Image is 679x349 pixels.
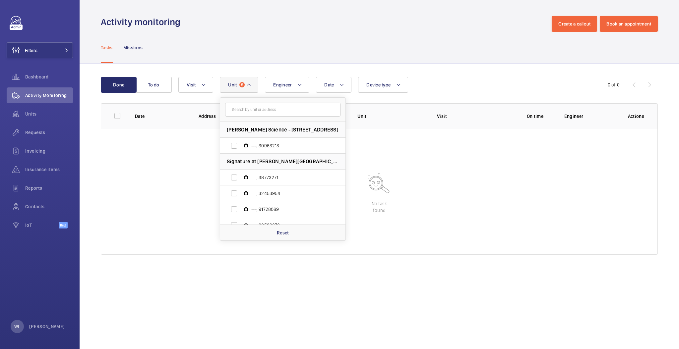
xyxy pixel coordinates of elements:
span: Signature at [PERSON_NAME][GEOGRAPHIC_DATA][STREET_ADDRESS][PERSON_NAME] [227,158,339,165]
p: Engineer [564,113,617,120]
button: Unit5 [220,77,258,93]
span: ---, 88503676 [251,222,328,228]
span: Activity Monitoring [25,92,73,99]
span: Units [25,111,73,117]
span: IoT [25,222,59,228]
span: Requests [25,129,73,136]
span: Beta [59,222,68,228]
button: Device type [358,77,408,93]
span: Invoicing [25,148,73,154]
span: Engineer [273,82,292,87]
span: ---, 38773271 [251,174,328,181]
span: Visit [187,82,196,87]
span: ---, 91728069 [251,206,328,213]
p: No task found [372,200,387,214]
p: Missions [123,44,143,51]
p: Reset [277,229,289,236]
input: Search by unit or address [225,103,340,117]
p: Actions [628,113,644,120]
p: On time [517,113,554,120]
div: 0 of 0 [608,81,620,88]
span: ---, 30963213 [251,142,328,149]
span: Device type [366,82,391,87]
button: Engineer [265,77,309,93]
h1: Activity monitoring [101,16,184,28]
p: Address [199,113,347,120]
p: Unit [357,113,426,120]
span: Dashboard [25,74,73,80]
span: Unit [228,82,237,87]
span: 5 [239,82,245,87]
button: To do [136,77,172,93]
span: Contacts [25,203,73,210]
span: Date [324,82,334,87]
button: Date [316,77,351,93]
p: WL [14,323,20,330]
button: Done [101,77,137,93]
span: ---, 32453954 [251,190,328,197]
p: Date [135,113,188,120]
span: Insurance items [25,166,73,173]
p: Tasks [101,44,113,51]
button: Visit [178,77,213,93]
span: [PERSON_NAME] Science - [STREET_ADDRESS] [227,126,338,133]
button: Create a callout [552,16,597,32]
span: Reports [25,185,73,191]
p: Visit [437,113,506,120]
button: Filters [7,42,73,58]
span: Filters [25,47,37,54]
p: [PERSON_NAME] [29,323,65,330]
button: Book an appointment [600,16,658,32]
